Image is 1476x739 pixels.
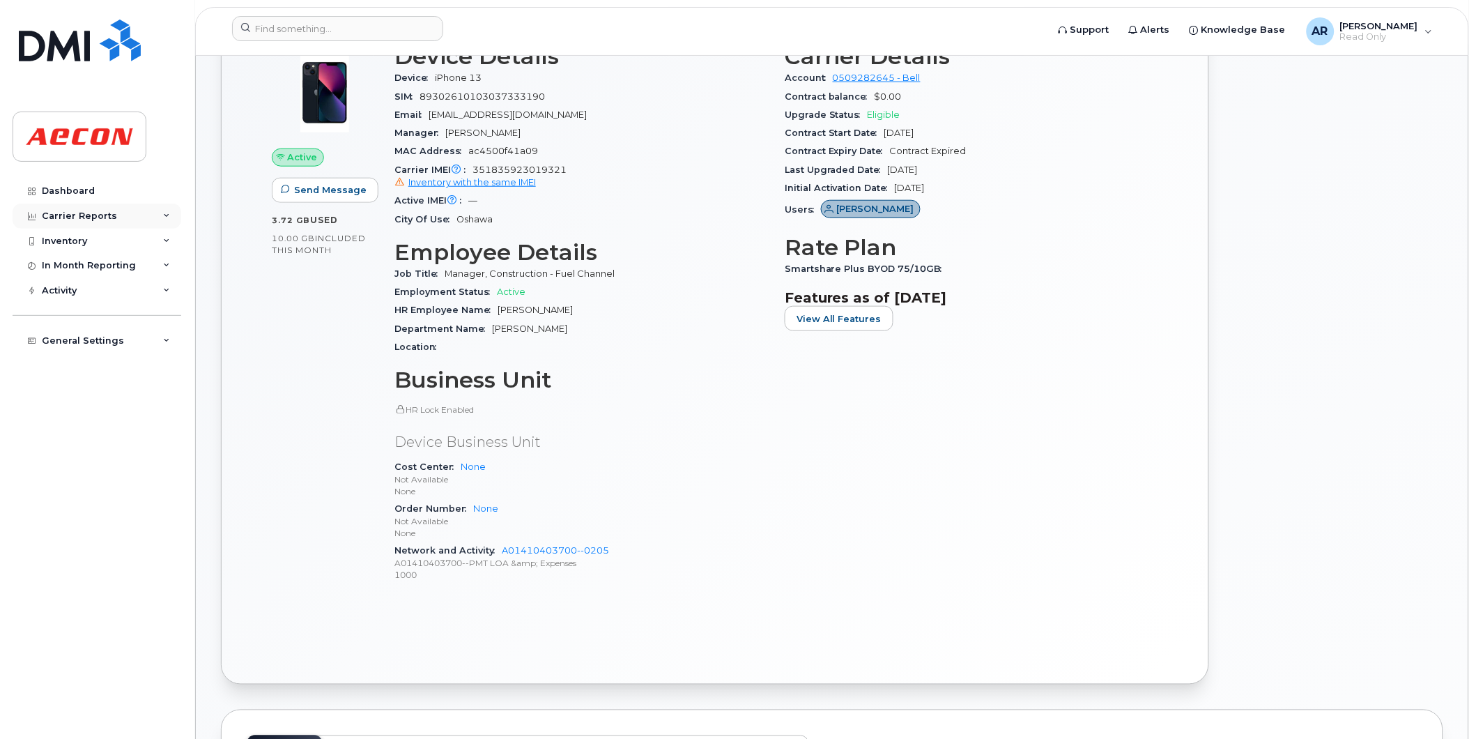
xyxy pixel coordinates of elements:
span: AR [1312,23,1328,40]
span: Network and Activity [394,546,502,556]
a: Support [1049,16,1119,44]
h3: Rate Plan [785,235,1158,260]
a: A01410403700--0205 [502,546,609,556]
span: Employment Status [394,287,497,297]
span: [PERSON_NAME] [837,202,914,215]
span: Upgrade Status [785,109,868,120]
span: Carrier IMEI [394,165,472,175]
p: HR Lock Enabled [394,404,768,416]
span: Last Upgraded Date [785,165,888,175]
span: Account [785,73,833,83]
span: HR Employee Name [394,305,498,315]
p: None [394,528,768,540]
span: Email [394,109,429,120]
span: ac4500f41a09 [468,146,538,156]
span: 10.00 GB [272,234,315,243]
span: Contract Start Date [785,128,884,138]
h3: Device Details [394,44,768,69]
h3: Business Unit [394,367,768,393]
span: Knowledge Base [1201,23,1286,37]
span: Department Name [394,323,492,334]
span: — [468,195,477,206]
span: [PERSON_NAME] [492,323,567,334]
p: 1000 [394,570,768,581]
span: Contract Expiry Date [785,146,890,156]
button: View All Features [785,306,893,331]
img: image20231002-3703462-1ig824h.jpeg [283,51,367,135]
span: [DATE] [895,183,925,193]
span: Location [394,342,443,352]
span: Contract Expired [890,146,967,156]
span: iPhone 13 [435,73,482,83]
p: Not Available [394,473,768,485]
a: [PERSON_NAME] [821,204,921,215]
a: Knowledge Base [1180,16,1296,44]
span: [EMAIL_ADDRESS][DOMAIN_NAME] [429,109,587,120]
span: Manager, Construction - Fuel Channel [445,268,615,279]
span: Cost Center [394,462,461,472]
span: included this month [272,233,366,256]
span: Manager [394,128,445,138]
p: None [394,485,768,497]
a: 0509282645 - Bell [833,73,921,83]
span: Order Number [394,503,473,514]
span: Active [288,151,318,164]
span: [DATE] [888,165,918,175]
span: Active [497,287,525,297]
span: Send Message [294,183,367,197]
p: Not Available [394,516,768,528]
span: Inventory with the same IMEI [408,177,536,188]
span: Read Only [1340,31,1418,43]
a: None [461,462,486,472]
a: Inventory with the same IMEI [394,177,536,188]
span: Initial Activation Date [785,183,895,193]
span: SIM [394,91,420,102]
span: [PERSON_NAME] [1340,20,1418,31]
div: Ana Routramourti [1297,17,1443,45]
a: None [473,503,498,514]
span: Oshawa [456,214,493,224]
span: Active IMEI [394,195,468,206]
span: 351835923019321 [394,165,768,190]
a: Alerts [1119,16,1180,44]
span: Users [785,204,821,215]
span: City Of Use [394,214,456,224]
button: Send Message [272,178,378,203]
span: Job Title [394,268,445,279]
span: Smartshare Plus BYOD 75/10GB [785,264,949,274]
span: used [310,215,338,225]
span: [DATE] [884,128,914,138]
h3: Features as of [DATE] [785,289,1158,306]
span: View All Features [797,312,882,326]
span: 89302610103037333190 [420,91,545,102]
input: Find something... [232,16,443,41]
p: Device Business Unit [394,432,768,452]
span: Alerts [1141,23,1170,37]
p: A01410403700--PMT LOA &amp; Expenses [394,558,768,570]
span: [PERSON_NAME] [445,128,521,138]
span: MAC Address [394,146,468,156]
h3: Employee Details [394,240,768,265]
h3: Carrier Details [785,44,1158,69]
span: Contract balance [785,91,875,102]
span: Device [394,73,435,83]
span: Eligible [868,109,900,120]
span: $0.00 [875,91,902,102]
span: 3.72 GB [272,215,310,225]
span: Support [1070,23,1109,37]
span: [PERSON_NAME] [498,305,573,315]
